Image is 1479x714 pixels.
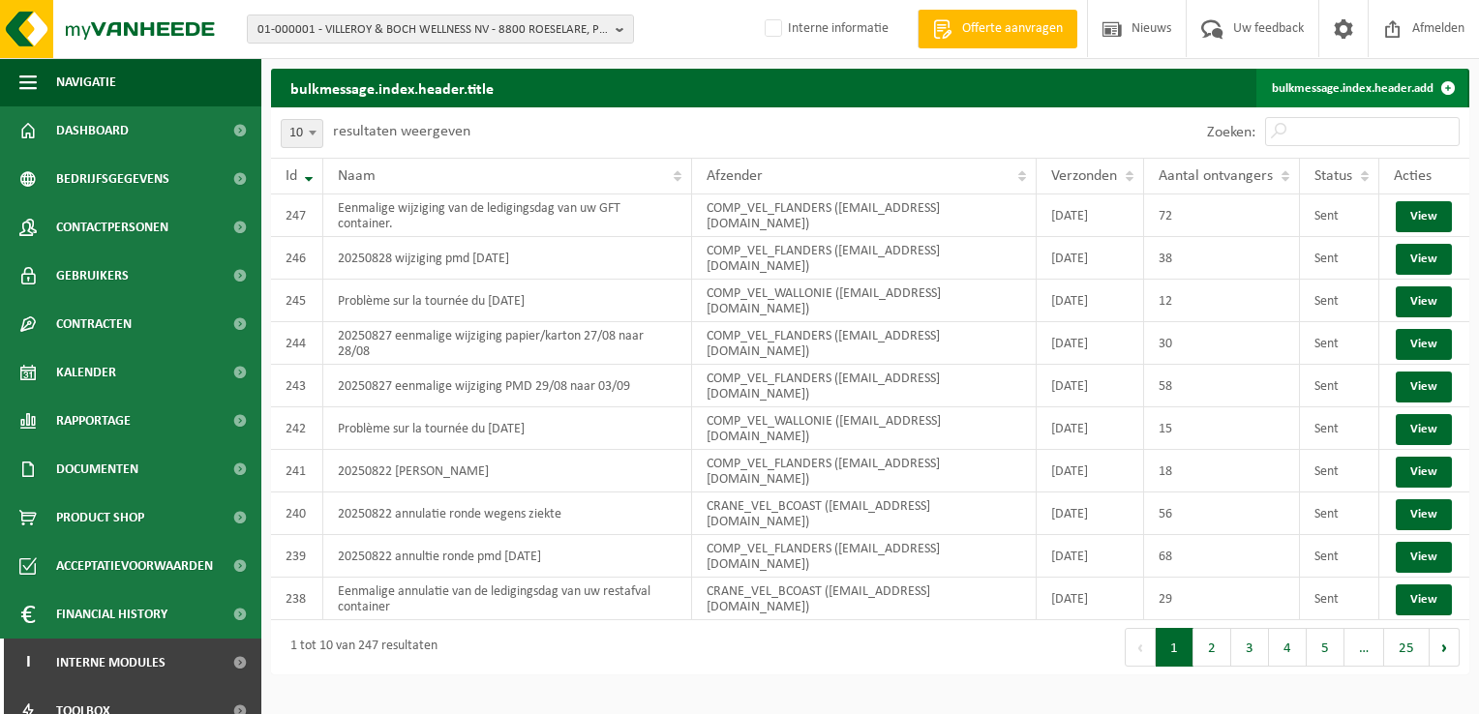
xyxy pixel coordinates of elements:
[56,155,169,203] span: Bedrijfsgegevens
[1037,535,1144,578] td: [DATE]
[56,348,116,397] span: Kalender
[1300,365,1379,407] td: Sent
[323,237,692,280] td: 20250828 wijziging pmd [DATE]
[1344,628,1384,667] span: …
[1193,628,1231,667] button: 2
[1396,329,1452,360] a: View
[56,542,213,590] span: Acceptatievoorwaarden
[56,397,131,445] span: Rapportage
[1300,492,1379,535] td: Sent
[56,445,138,493] span: Documenten
[1300,578,1379,620] td: Sent
[56,493,144,542] span: Product Shop
[281,630,438,665] div: 1 tot 10 van 247 resultaten
[692,407,1037,450] td: COMP_VEL_WALLONIE ([EMAIL_ADDRESS][DOMAIN_NAME])
[1051,168,1117,184] span: Verzonden
[1144,492,1300,535] td: 56
[281,119,323,148] span: 10
[1307,628,1344,667] button: 5
[1144,365,1300,407] td: 58
[1144,578,1300,620] td: 29
[1314,168,1352,184] span: Status
[271,407,323,450] td: 242
[1300,322,1379,365] td: Sent
[918,10,1077,48] a: Offerte aanvragen
[271,492,323,535] td: 240
[56,639,166,687] span: Interne modules
[56,106,129,155] span: Dashboard
[692,194,1037,237] td: COMP_VEL_FLANDERS ([EMAIL_ADDRESS][DOMAIN_NAME])
[1159,168,1273,184] span: Aantal ontvangers
[1300,194,1379,237] td: Sent
[1300,407,1379,450] td: Sent
[56,58,116,106] span: Navigatie
[271,280,323,322] td: 245
[56,300,132,348] span: Contracten
[286,168,297,184] span: Id
[1037,492,1144,535] td: [DATE]
[1144,194,1300,237] td: 72
[1037,280,1144,322] td: [DATE]
[1256,69,1467,107] a: bulkmessage.index.header.add
[1384,628,1430,667] button: 25
[1269,628,1307,667] button: 4
[1144,280,1300,322] td: 12
[1396,584,1452,615] a: View
[271,365,323,407] td: 243
[271,322,323,365] td: 244
[271,69,513,106] h2: bulkmessage.index.header.title
[56,203,168,252] span: Contactpersonen
[1300,535,1379,578] td: Sent
[56,252,129,300] span: Gebruikers
[271,194,323,237] td: 247
[692,322,1037,365] td: COMP_VEL_FLANDERS ([EMAIL_ADDRESS][DOMAIN_NAME])
[323,365,692,407] td: 20250827 eenmalige wijziging PMD 29/08 naar 03/09
[19,639,37,687] span: I
[1144,535,1300,578] td: 68
[1396,201,1452,232] a: View
[692,535,1037,578] td: COMP_VEL_FLANDERS ([EMAIL_ADDRESS][DOMAIN_NAME])
[323,450,692,492] td: 20250822 [PERSON_NAME]
[692,280,1037,322] td: COMP_VEL_WALLONIE ([EMAIL_ADDRESS][DOMAIN_NAME])
[1156,628,1193,667] button: 1
[692,365,1037,407] td: COMP_VEL_FLANDERS ([EMAIL_ADDRESS][DOMAIN_NAME])
[282,120,322,147] span: 10
[271,237,323,280] td: 246
[761,15,889,44] label: Interne informatie
[323,407,692,450] td: Problème sur la tournée du [DATE]
[247,15,634,44] button: 01-000001 - VILLEROY & BOCH WELLNESS NV - 8800 ROESELARE, POPULIERSTRAAT 1
[323,578,692,620] td: Eenmalige annulatie van de ledigingsdag van uw restafval container
[692,492,1037,535] td: CRANE_VEL_BCOAST ([EMAIL_ADDRESS][DOMAIN_NAME])
[1037,322,1144,365] td: [DATE]
[1037,407,1144,450] td: [DATE]
[1396,414,1452,445] a: View
[1144,407,1300,450] td: 15
[692,578,1037,620] td: CRANE_VEL_BCOAST ([EMAIL_ADDRESS][DOMAIN_NAME])
[1037,365,1144,407] td: [DATE]
[271,535,323,578] td: 239
[1037,450,1144,492] td: [DATE]
[323,492,692,535] td: 20250822 annulatie ronde wegens ziekte
[1144,322,1300,365] td: 30
[707,168,763,184] span: Afzender
[323,194,692,237] td: Eenmalige wijziging van de ledigingsdag van uw GFT container.
[1396,286,1452,317] a: View
[1037,578,1144,620] td: [DATE]
[1300,450,1379,492] td: Sent
[1144,237,1300,280] td: 38
[1430,628,1460,667] button: Next
[1037,194,1144,237] td: [DATE]
[333,124,470,139] label: resultaten weergeven
[1396,457,1452,488] a: View
[1207,125,1255,140] label: Zoeken:
[1037,237,1144,280] td: [DATE]
[1396,499,1452,530] a: View
[692,450,1037,492] td: COMP_VEL_FLANDERS ([EMAIL_ADDRESS][DOMAIN_NAME])
[271,450,323,492] td: 241
[1300,280,1379,322] td: Sent
[1300,237,1379,280] td: Sent
[338,168,376,184] span: Naam
[1396,372,1452,402] a: View
[1396,542,1452,573] a: View
[1394,168,1432,184] span: Acties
